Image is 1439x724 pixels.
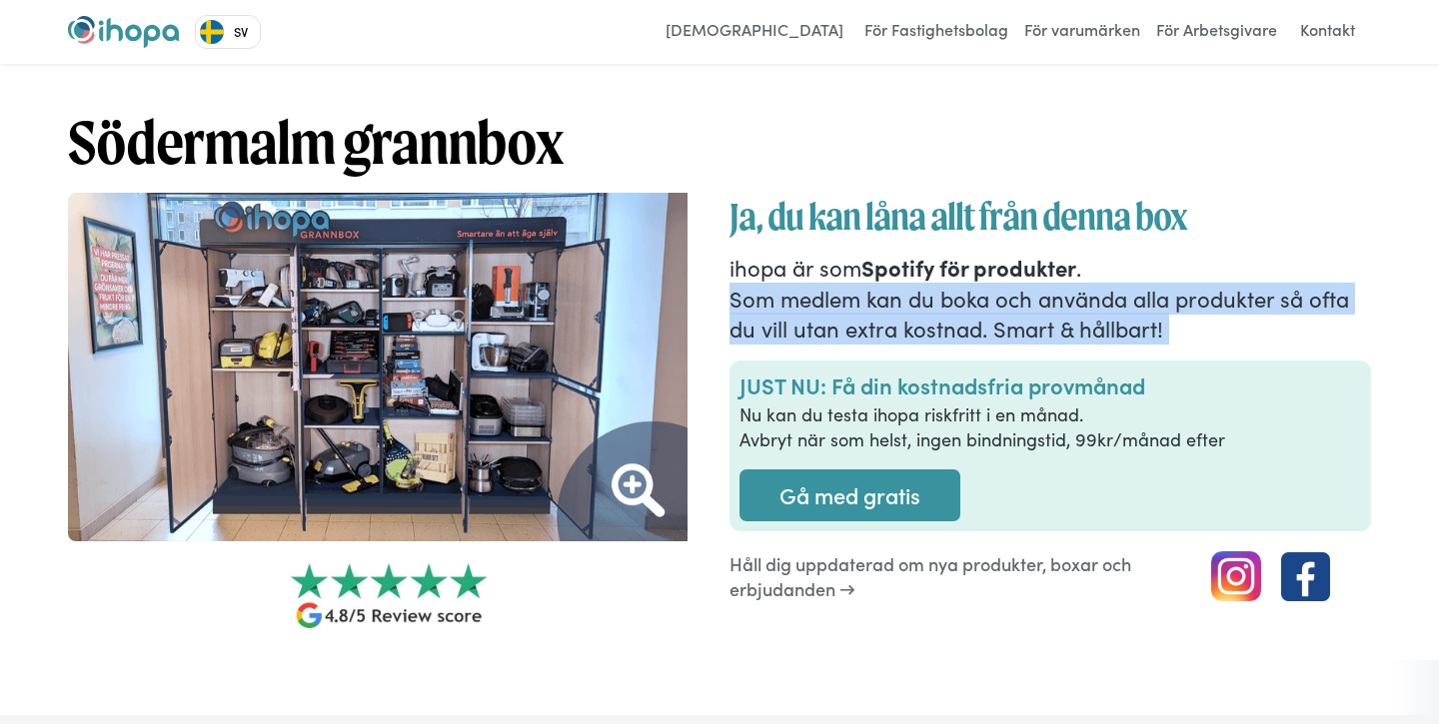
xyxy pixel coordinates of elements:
p: Håll dig uppdaterad om nya produkter, boxar och erbjudanden → [729,551,1211,601]
strong: Spotify för produkter [861,252,1076,283]
a: För Arbetsgivare [1151,16,1282,48]
p: ihopa är som . Som medlem kan du boka och använda alla produkter så ofta du vill utan extra kostn... [729,253,1371,345]
h1: Ja, du kan låna allt från denna box [729,193,1371,241]
a: För varumärken [1019,16,1145,48]
aside: Language selected: Svenska [195,15,261,49]
a: SV [196,16,260,48]
a: [DEMOGRAPHIC_DATA] [656,16,853,48]
p: JUST NU: Få din kostnadsfria provmånad [739,370,1361,401]
a: Kontakt [1288,16,1367,48]
a: home [68,16,179,48]
p: Nu kan du testa ihopa riskfritt i en månad. Avbryt när som helst, ingen bindningstid, 99kr/månad ... [739,401,1361,451]
img: ihopa logo [68,16,179,48]
h1: Södermalm grannbox [68,104,1371,181]
a: För Fastighetsbolag [859,16,1013,48]
a: Gå med gratis [739,469,960,521]
div: Language [195,15,261,49]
